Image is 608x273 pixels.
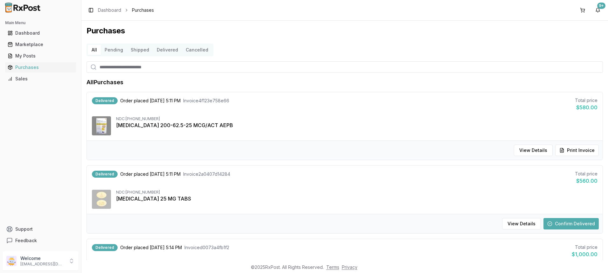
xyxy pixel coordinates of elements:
a: My Posts [5,50,76,62]
p: [EMAIL_ADDRESS][DOMAIN_NAME] [20,262,65,267]
img: Trelegy Ellipta 200-62.5-25 MCG/ACT AEPB [92,116,111,135]
button: Shipped [127,45,153,55]
img: User avatar [6,256,17,266]
div: Delivered [92,244,118,251]
span: Invoice d0073a4fb1f2 [184,244,229,251]
button: Confirm Delivered [543,218,599,229]
h1: All Purchases [86,78,123,87]
button: Print Invoice [555,145,599,156]
div: [MEDICAL_DATA] 25 MG TABS [116,195,598,202]
a: Privacy [342,264,357,270]
img: Jardiance 25 MG TABS [92,190,111,209]
button: Pending [101,45,127,55]
button: Cancelled [182,45,212,55]
button: Dashboard [3,28,79,38]
div: Total price [575,171,598,177]
div: [MEDICAL_DATA] 200-62.5-25 MCG/ACT AEPB [116,121,598,129]
button: Delivered [153,45,182,55]
a: Dashboard [5,27,76,39]
div: Total price [572,244,598,250]
h1: Purchases [86,26,603,36]
span: Feedback [15,237,37,244]
a: Terms [326,264,339,270]
div: NDC: [PHONE_NUMBER] [116,116,598,121]
div: 9+ [597,3,605,9]
button: Feedback [3,235,79,246]
div: $580.00 [575,104,598,111]
span: Order placed [DATE] 5:11 PM [120,98,181,104]
div: NDC: [PHONE_NUMBER] [116,190,598,195]
img: RxPost Logo [3,3,43,13]
button: View Details [514,145,553,156]
div: Sales [8,76,73,82]
div: Purchases [8,64,73,71]
span: Invoice 2a0407d14284 [183,171,230,177]
div: Marketplace [8,41,73,48]
span: Order placed [DATE] 5:14 PM [120,244,182,251]
span: Purchases [132,7,154,13]
div: $1,000.00 [572,250,598,258]
button: Support [3,223,79,235]
nav: breadcrumb [98,7,154,13]
button: View Details [502,218,541,229]
button: My Posts [3,51,79,61]
a: Sales [5,73,76,85]
button: All [88,45,101,55]
a: Purchases [5,62,76,73]
button: 9+ [593,5,603,15]
span: Invoice 4f123e758e66 [183,98,229,104]
div: My Posts [8,53,73,59]
a: Marketplace [5,39,76,50]
p: Welcome [20,255,65,262]
div: $560.00 [575,177,598,185]
button: Sales [3,74,79,84]
h2: Main Menu [5,20,76,25]
a: Dashboard [98,7,121,13]
div: Dashboard [8,30,73,36]
div: Delivered [92,171,118,178]
span: Order placed [DATE] 5:11 PM [120,171,181,177]
button: Purchases [3,62,79,72]
div: Delivered [92,97,118,104]
div: Total price [575,97,598,104]
button: Marketplace [3,39,79,50]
